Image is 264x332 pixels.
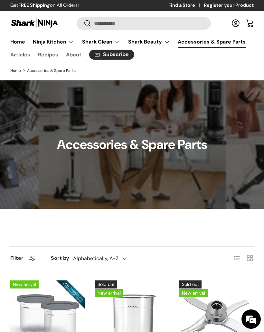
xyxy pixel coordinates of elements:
a: Home [10,69,21,73]
span: New arrival [179,289,208,297]
strong: FREE Shipping [18,2,50,8]
nav: Secondary [10,48,254,61]
p: Get on All Orders! [10,2,79,9]
a: Accessories & Spare Parts [27,69,76,73]
a: About [66,48,81,61]
nav: Primary [10,35,254,48]
span: Filter [10,255,24,261]
a: Articles [10,48,30,61]
a: Accessories & Spare Parts [178,35,246,48]
a: Register your Product [204,2,254,9]
span: Sold out [179,280,202,288]
img: Shark Ninja Philippines [10,17,59,29]
a: Recipes [38,48,58,61]
nav: Breadcrumbs [10,68,254,73]
summary: Shark Beauty [124,35,174,48]
button: Filter [10,255,35,261]
button: Alphabetically, A-Z [73,253,140,264]
label: Sort by [51,254,73,262]
a: Home [10,35,25,48]
span: New arrival [95,289,123,297]
span: Sold out [95,280,117,288]
summary: Ninja Kitchen [29,35,78,48]
span: New arrival [10,280,39,288]
span: Alphabetically, A-Z [73,255,119,261]
a: Find a Store [168,2,204,9]
summary: Shark Clean [78,35,124,48]
h1: Accessories & Spare Parts [57,136,207,152]
a: Subscribe [89,50,134,60]
span: Subscribe [103,52,129,57]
